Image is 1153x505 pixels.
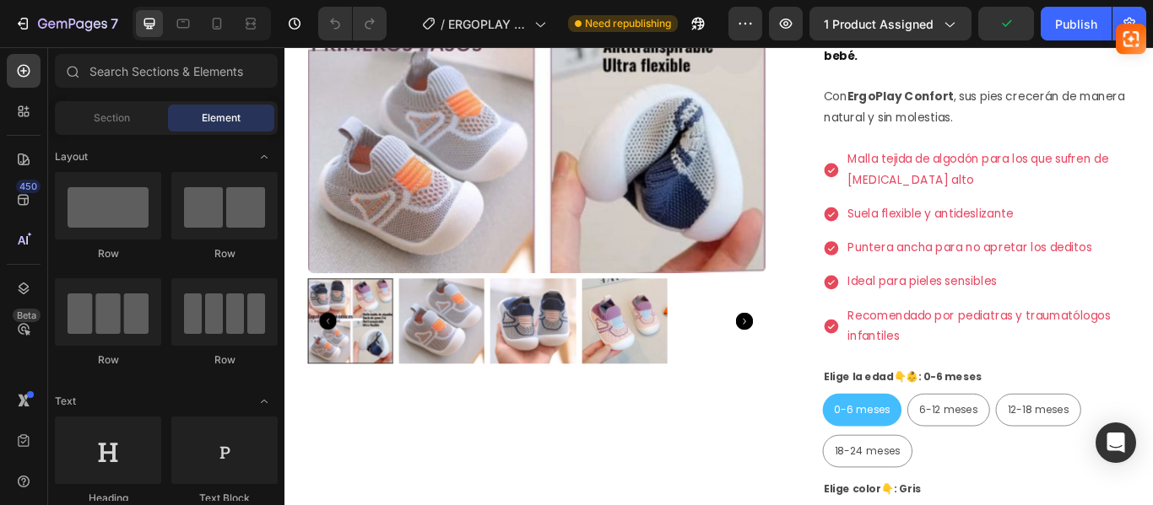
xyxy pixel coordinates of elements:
[55,149,88,164] span: Layout
[16,180,41,193] div: 450
[55,54,278,88] input: Search Sections & Elements
[318,7,387,40] div: Undo/Redo
[202,110,241,126] span: Element
[629,46,999,94] p: Con , sus pies crecerán de manera natural y sin molestias.
[824,15,934,33] span: 1 product assigned
[251,388,278,415] span: Toggle open
[171,246,278,261] div: Row
[441,15,445,33] span: /
[740,414,808,431] span: 6-12 meses
[657,301,998,350] p: Recomendado por pediatras y traumatólogos infantiles
[843,414,914,431] span: 12-18 meses
[1041,7,1112,40] button: Publish
[656,47,780,67] strong: ErgoPlay Confort
[55,246,161,261] div: Row
[448,15,528,33] span: ERGOPLAY CONFORT 2
[13,309,41,322] div: Beta
[657,261,998,286] p: Ideal para pieles sensibles
[55,352,161,368] div: Row
[171,352,278,368] div: Row
[1096,422,1136,463] div: Open Intercom Messenger
[641,462,717,479] span: 18-24 meses
[7,7,126,40] button: 7
[55,394,76,409] span: Text
[526,309,546,330] button: Carousel Next Arrow
[657,222,998,246] p: Puntera ancha para no apretar los deditos
[657,183,998,207] p: Suela flexible y antideslizante
[111,13,118,34] p: 7
[284,47,1153,505] iframe: Design area
[94,110,130,126] span: Section
[251,143,278,170] span: Toggle open
[809,7,972,40] button: 1 product assigned
[641,414,706,431] span: 0-6 meses
[1055,15,1097,33] div: Publish
[627,373,815,397] legend: Elige la edad👇👶: 0-6 meses
[585,16,671,31] span: Need republishing
[657,119,998,168] p: Malla tejida de algodón para los que sufren de [MEDICAL_DATA] alto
